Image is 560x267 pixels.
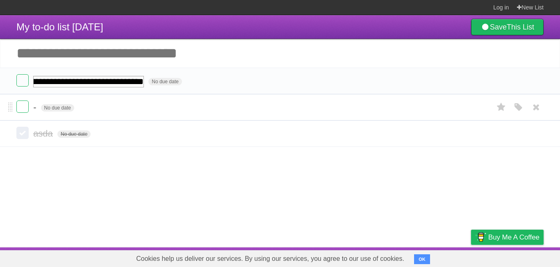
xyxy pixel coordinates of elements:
span: Buy me a coffee [488,230,540,244]
label: Done [16,100,29,113]
span: My to-do list [DATE] [16,21,103,32]
span: asda [33,128,55,139]
label: Done [16,127,29,139]
a: Terms [433,249,451,265]
span: No due date [57,130,91,138]
b: This List [507,23,534,31]
span: No due date [148,78,182,85]
a: Suggest a feature [492,249,544,265]
a: Buy me a coffee [471,230,544,245]
img: Buy me a coffee [475,230,486,244]
a: Privacy [460,249,482,265]
a: SaveThis List [471,19,544,35]
label: Star task [494,100,509,114]
a: Developers [389,249,422,265]
a: About [362,249,379,265]
span: Cookies help us deliver our services. By using our services, you agree to our use of cookies. [128,251,412,267]
button: OK [414,254,430,264]
label: Done [16,74,29,87]
span: No due date [41,104,74,112]
span: - [33,102,38,112]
